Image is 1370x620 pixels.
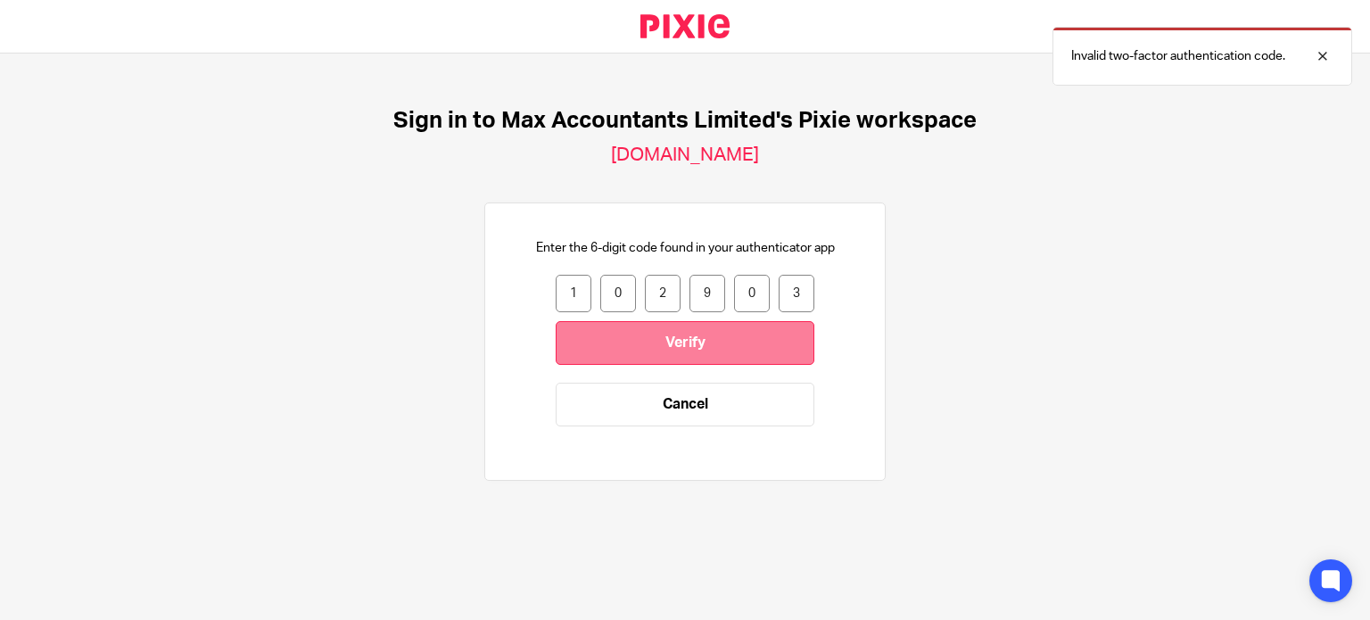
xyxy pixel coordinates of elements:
p: Invalid two-factor authentication code. [1071,47,1285,65]
input: Verify [556,321,814,365]
a: Cancel [556,383,814,426]
p: Enter the 6-digit code found in your authenticator app [536,239,835,257]
h2: [DOMAIN_NAME] [611,144,759,167]
h1: Sign in to Max Accountants Limited's Pixie workspace [393,107,977,135]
